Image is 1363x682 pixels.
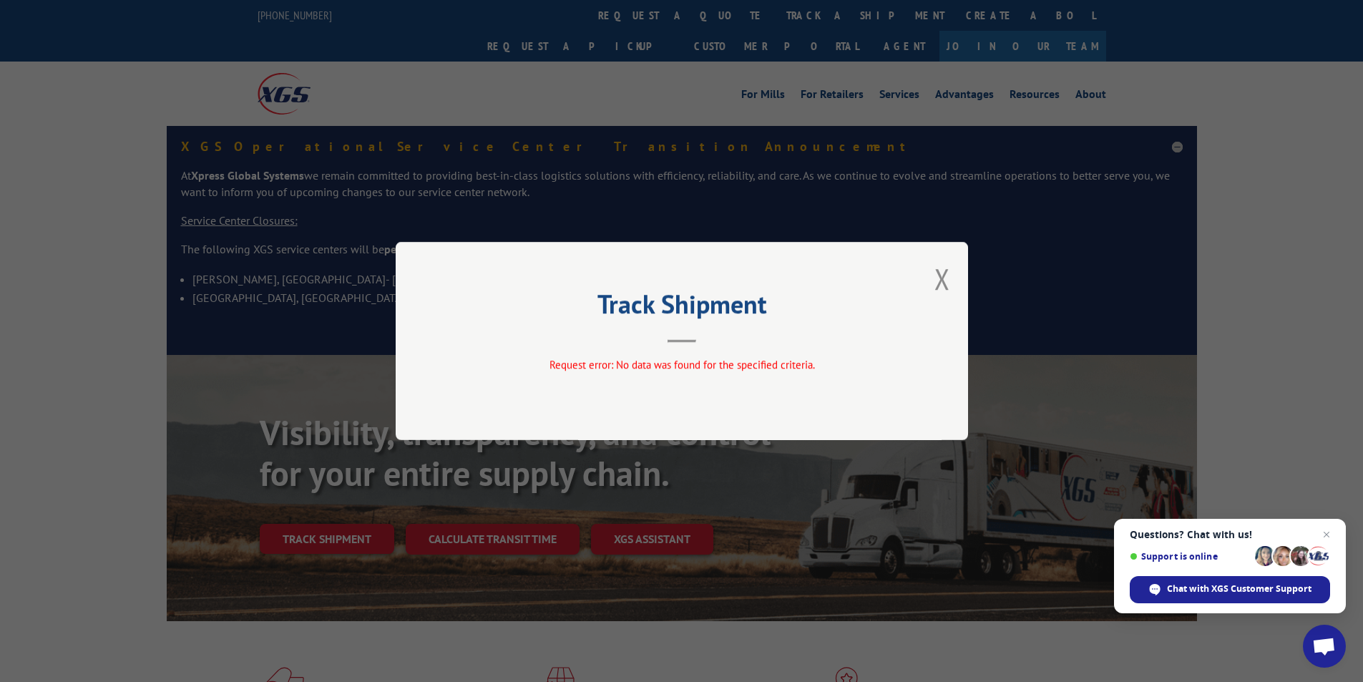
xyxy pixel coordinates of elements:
span: Questions? Chat with us! [1130,529,1330,540]
span: Chat with XGS Customer Support [1130,576,1330,603]
button: Close modal [934,260,950,298]
span: Chat with XGS Customer Support [1167,583,1311,595]
span: Request error: No data was found for the specified criteria. [549,358,814,371]
span: Support is online [1130,551,1250,562]
a: Open chat [1303,625,1346,668]
h2: Track Shipment [467,294,897,321]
